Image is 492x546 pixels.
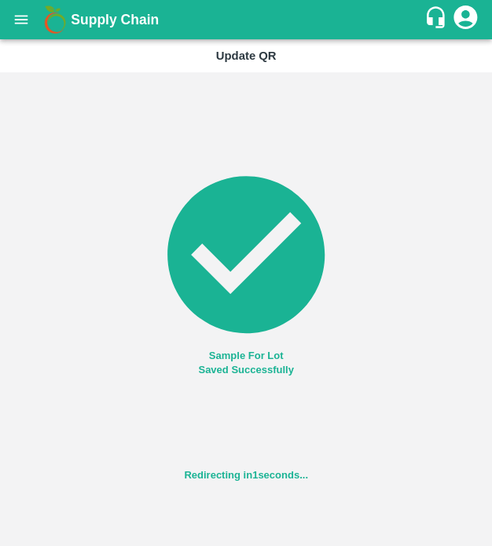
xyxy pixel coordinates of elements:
b: Supply Chain [71,12,159,27]
b: Saved Successfully [198,364,293,376]
div: customer-support [424,5,451,34]
h6: Update QR [102,46,390,66]
a: Supply Chain [71,9,424,31]
b: Redirecting in 1 seconds... [184,469,308,481]
button: open drawer [3,2,39,38]
div: account of current user [451,3,479,36]
b: Sample For Lot [209,350,284,361]
img: logo [39,4,71,35]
